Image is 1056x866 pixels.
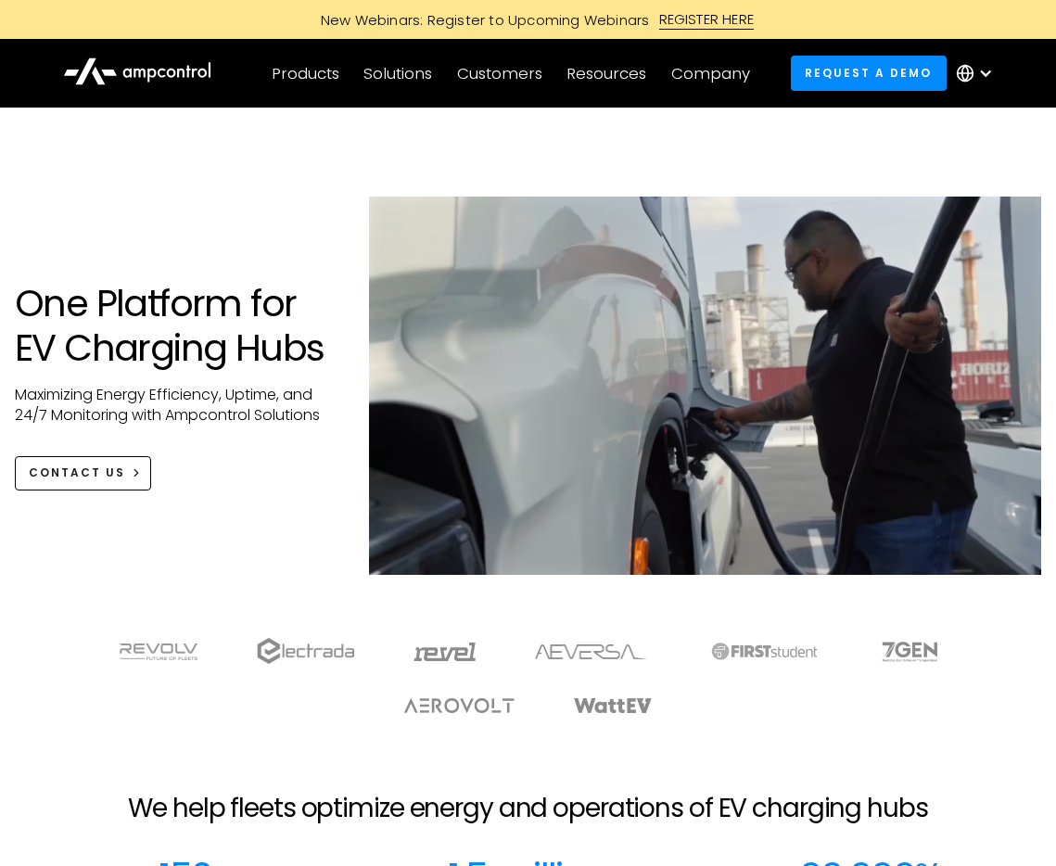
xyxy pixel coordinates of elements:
[671,63,750,83] div: Company
[15,385,332,427] p: Maximizing Energy Efficiency, Uptime, and 24/7 Monitoring with Ampcontrol Solutions
[566,63,646,83] div: Resources
[302,10,659,30] div: New Webinars: Register to Upcoming Webinars
[15,456,151,490] a: CONTACT US
[272,63,339,83] div: Products
[404,698,515,713] img: Aerovolt Logo
[457,63,542,83] div: Customers
[257,638,354,664] img: electrada logo
[128,793,927,824] h2: We help fleets optimize energy and operations of EV charging hubs
[574,698,652,713] img: WattEV logo
[791,56,947,90] a: Request a demo
[659,9,755,30] div: REGISTER HERE
[363,63,432,83] div: Solutions
[15,281,332,370] h1: One Platform for EV Charging Hubs
[111,9,946,30] a: New Webinars: Register to Upcoming WebinarsREGISTER HERE
[29,465,125,481] div: CONTACT US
